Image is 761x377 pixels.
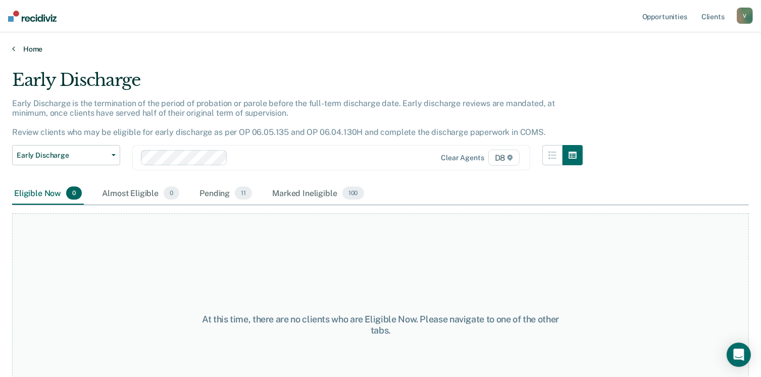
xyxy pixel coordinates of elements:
span: D8 [488,150,520,166]
span: Early Discharge [17,151,108,160]
div: Clear agents [441,154,484,162]
div: At this time, there are no clients who are Eligible Now. Please navigate to one of the other tabs. [196,314,565,336]
span: 0 [66,186,82,200]
div: Almost Eligible0 [100,182,181,205]
div: Eligible Now0 [12,182,84,205]
span: 11 [235,186,252,200]
button: Early Discharge [12,145,120,165]
div: Pending11 [197,182,254,205]
div: Early Discharge [12,70,583,99]
span: 0 [164,186,179,200]
div: Marked Ineligible100 [270,182,366,205]
div: Open Intercom Messenger [727,343,751,367]
button: V [737,8,753,24]
p: Early Discharge is the termination of the period of probation or parole before the full-term disc... [12,99,555,137]
a: Home [12,44,749,54]
span: 100 [342,186,364,200]
img: Recidiviz [8,11,57,22]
